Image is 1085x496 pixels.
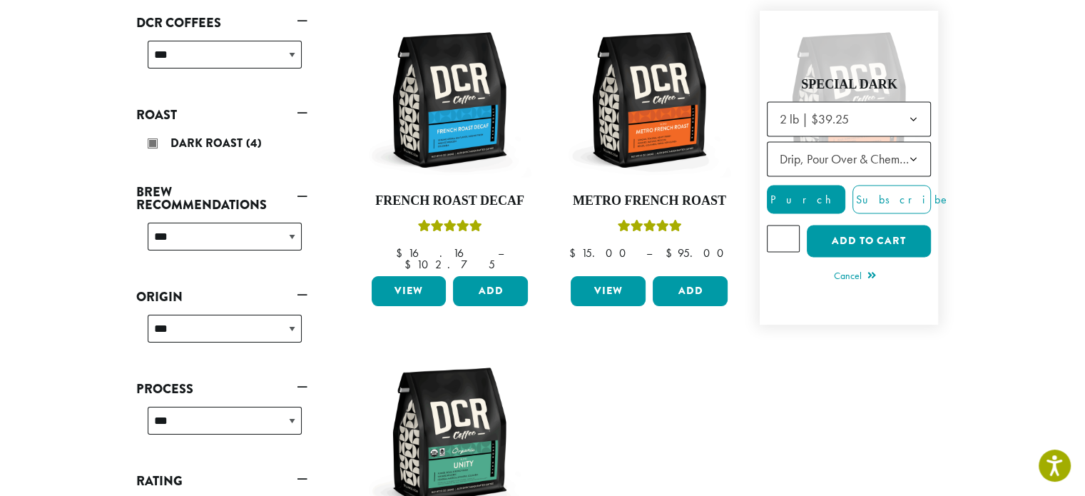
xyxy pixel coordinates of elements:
[396,246,408,260] span: $
[767,141,931,176] span: Drip, Pour Over & Chemex
[136,217,307,268] div: Brew Recommendations
[170,135,246,151] span: Dark Roast
[136,127,307,163] div: Roast
[136,35,307,86] div: DCR Coffees
[136,401,307,452] div: Process
[569,246,632,260] bdi: 15.00
[368,18,532,270] a: French Roast DecafRated 5.00 out of 5
[396,246,484,260] bdi: 16.16
[617,218,681,239] div: Rated 5.00 out of 5
[773,105,862,133] span: 2 lb | $39.25
[136,309,307,360] div: Origin
[665,246,730,260] bdi: 95.00
[453,276,528,306] button: Add
[807,225,931,257] button: Add to cart
[372,276,447,306] a: View
[368,193,532,209] h4: French Roast Decaf
[136,377,307,401] a: Process
[136,180,307,217] a: Brew Recommendations
[853,192,950,207] span: Subscribe
[498,246,504,260] span: –
[571,276,646,306] a: View
[768,192,888,207] span: Purchase
[767,77,931,93] h4: Special Dark
[567,18,731,270] a: Metro French RoastRated 5.00 out of 5
[779,111,848,127] span: 2 lb | $39.25
[404,257,495,272] bdi: 102.75
[767,225,800,252] input: Product quantity
[773,145,924,173] span: Drip, Pour Over & Chemex
[246,135,262,151] span: (4)
[569,246,581,260] span: $
[646,246,651,260] span: –
[404,257,417,272] span: $
[567,18,731,182] img: DCR-12oz-Metro-French-Roast-Stock-scaled.png
[567,193,731,209] h4: Metro French Roast
[136,11,307,35] a: DCR Coffees
[767,101,931,136] span: 2 lb | $39.25
[136,285,307,309] a: Origin
[834,266,876,286] a: Cancel
[417,218,482,239] div: Rated 5.00 out of 5
[665,246,677,260] span: $
[779,151,911,167] span: Drip, Pour Over & Chemex
[136,469,307,493] a: Rating
[367,18,531,182] img: DCR-12oz-French-Roast-Decaf-Stock-scaled.png
[136,103,307,127] a: Roast
[767,18,931,318] a: Rated 5.00 out of 5
[653,276,728,306] button: Add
